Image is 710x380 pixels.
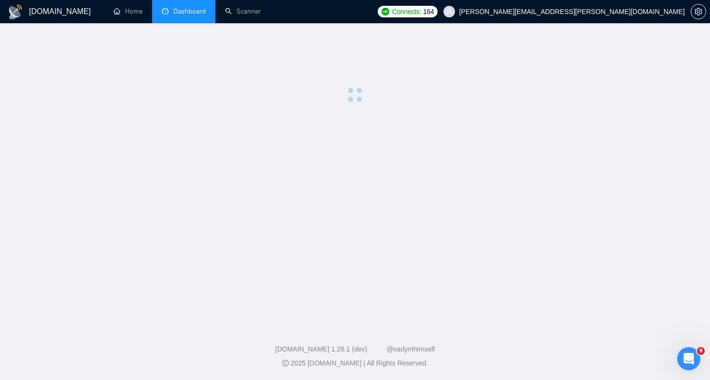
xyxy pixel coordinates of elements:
span: copyright [282,360,289,366]
img: upwork-logo.png [382,8,389,15]
a: searchScanner [225,7,261,15]
span: 164 [423,6,434,17]
span: Connects: [392,6,421,17]
span: user [446,8,453,15]
div: 2025 [DOMAIN_NAME] | All Rights Reserved. [8,358,702,368]
img: logo [8,4,23,20]
a: @vadymhimself [386,345,435,353]
iframe: Intercom live chat [677,347,700,370]
a: [DOMAIN_NAME] 1.26.1 (dev) [275,345,368,353]
a: setting [691,8,706,15]
a: homeHome [114,7,142,15]
span: 9 [697,347,705,355]
button: setting [691,4,706,19]
span: dashboard [162,8,169,15]
span: Dashboard [173,7,206,15]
